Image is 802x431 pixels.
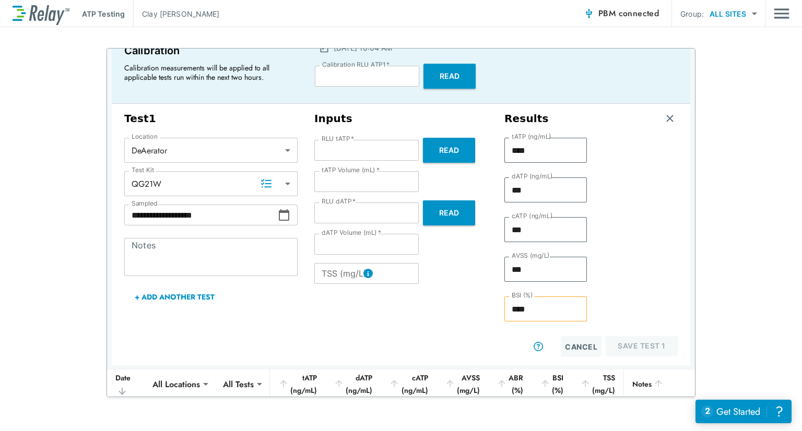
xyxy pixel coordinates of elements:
[82,8,125,19] p: ATP Testing
[124,173,298,194] div: QG21W
[695,400,792,423] iframe: Resource center
[389,372,428,397] div: cATP (ng/mL)
[322,198,356,205] label: RLU dATP
[145,374,207,394] div: All Locations
[512,292,533,299] label: BSI (%)
[13,3,69,25] img: LuminUltra Relay
[774,4,789,23] button: Main menu
[278,372,317,397] div: tATP (ng/mL)
[680,8,704,19] p: Group:
[423,64,476,89] button: Read
[598,6,659,21] span: PBM
[314,112,488,125] h3: Inputs
[322,229,381,236] label: dATP Volume (mL)
[584,8,594,19] img: Connected Icon
[216,374,261,394] div: All Tests
[504,112,549,125] h3: Results
[322,166,380,174] label: tATP Volume (mL)
[580,3,663,24] button: PBM connected
[124,112,298,125] h3: Test 1
[107,369,145,399] th: Date
[124,42,296,59] p: Calibration
[124,205,278,225] input: Choose date, selected date is Sep 4, 2025
[512,212,552,220] label: cATP (ng/mL)
[423,138,475,163] button: Read
[512,173,553,180] label: dATP (ng/mL)
[497,372,523,397] div: ABR (%)
[124,284,225,309] button: + Add Another Test
[561,336,601,357] button: Cancel
[632,378,664,390] div: Notes
[512,133,551,140] label: tATP (ng/mL)
[445,372,480,397] div: AVSS (mg/L)
[619,7,659,19] span: connected
[124,140,298,161] div: DeAerator
[665,113,675,124] img: Remove
[540,372,563,397] div: BSI (%)
[132,133,158,140] label: Location
[774,4,789,23] img: Drawer Icon
[423,200,475,225] button: Read
[124,63,291,82] p: Calibration measurements will be applied to all applicable tests run within the next two hours.
[334,372,372,397] div: dATP (ng/mL)
[512,252,550,259] label: AVSS (mg/L)
[132,200,158,207] label: Sampled
[580,372,615,397] div: TSS (mg/L)
[132,166,155,174] label: Test Kit
[142,8,219,19] p: Clay [PERSON_NAME]
[322,61,390,68] label: Calibration RLU ATP1
[322,135,354,142] label: RLU tATP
